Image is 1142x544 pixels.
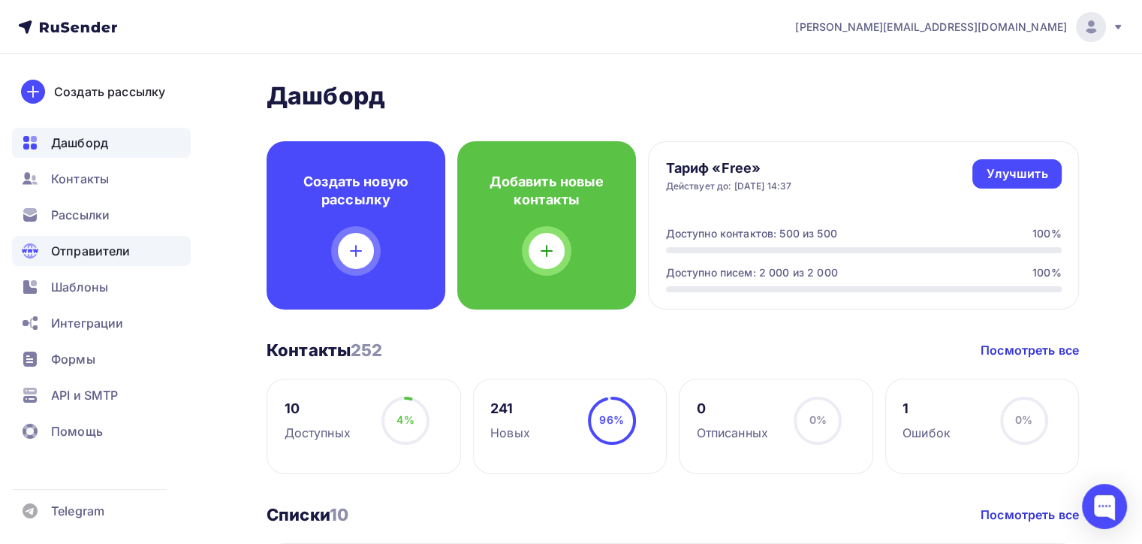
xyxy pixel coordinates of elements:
div: Отписанных [697,424,768,442]
div: 1 [902,400,951,418]
h3: Списки [267,504,348,525]
div: 100% [1032,265,1062,280]
div: Улучшить [986,165,1047,183]
h2: Дашборд [267,81,1079,111]
span: Интеграции [51,314,123,332]
h4: Добавить новые контакты [481,173,612,209]
div: Доступных [285,424,351,442]
a: Отправители [12,236,191,266]
span: 252 [351,340,382,360]
span: 96% [599,413,623,426]
div: 10 [285,400,351,418]
div: Новых [490,424,530,442]
a: Формы [12,344,191,374]
span: Рассылки [51,206,110,224]
span: 0% [809,413,826,426]
span: Помощь [51,422,103,440]
div: Действует до: [DATE] 14:37 [666,180,792,192]
span: API и SMTP [51,386,118,404]
div: Ошибок [902,424,951,442]
a: Посмотреть все [981,341,1079,359]
a: Шаблоны [12,272,191,302]
span: 0% [1015,413,1032,426]
a: Посмотреть все [981,506,1079,524]
h4: Создать новую рассылку [291,173,421,209]
span: 4% [396,413,414,426]
span: 10 [330,505,348,524]
a: Рассылки [12,200,191,230]
h4: Тариф «Free» [666,159,792,177]
div: 241 [490,400,530,418]
div: Доступно контактов: 500 из 500 [666,226,837,241]
span: Формы [51,350,95,368]
a: [PERSON_NAME][EMAIL_ADDRESS][DOMAIN_NAME] [795,12,1124,42]
div: 0 [697,400,768,418]
h3: Контакты [267,340,383,361]
a: Контакты [12,164,191,194]
a: Дашборд [12,128,191,158]
div: Создать рассылку [54,83,165,101]
span: Дашборд [51,134,108,152]
span: Шаблоны [51,278,108,296]
span: Отправители [51,242,131,260]
div: Доступно писем: 2 000 из 2 000 [666,265,838,280]
span: Контакты [51,170,109,188]
span: Telegram [51,502,104,520]
div: 100% [1032,226,1062,241]
span: [PERSON_NAME][EMAIL_ADDRESS][DOMAIN_NAME] [795,20,1067,35]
